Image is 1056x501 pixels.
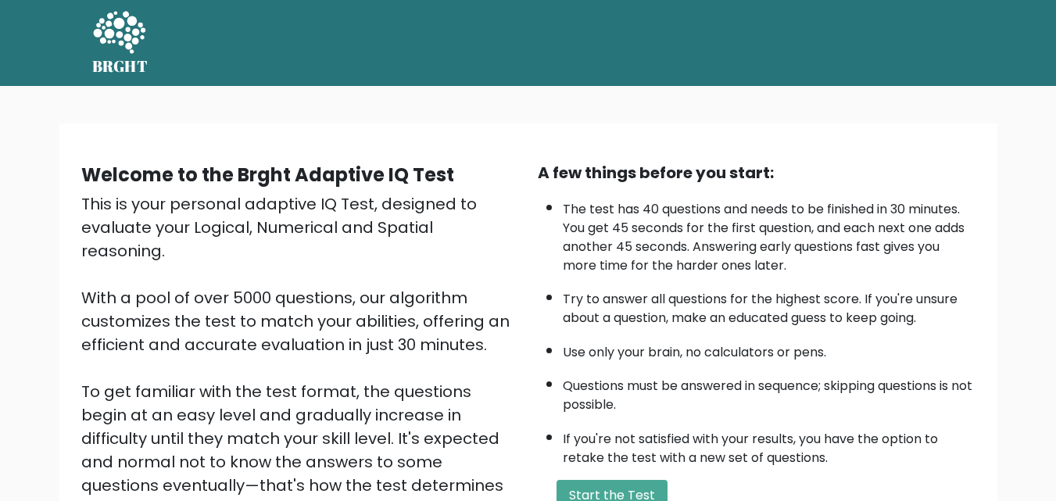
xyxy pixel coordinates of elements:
[538,161,975,184] div: A few things before you start:
[92,57,149,76] h5: BRGHT
[563,282,975,327] li: Try to answer all questions for the highest score. If you're unsure about a question, make an edu...
[81,162,454,188] b: Welcome to the Brght Adaptive IQ Test
[92,6,149,80] a: BRGHT
[563,192,975,275] li: The test has 40 questions and needs to be finished in 30 minutes. You get 45 seconds for the firs...
[563,422,975,467] li: If you're not satisfied with your results, you have the option to retake the test with a new set ...
[563,369,975,414] li: Questions must be answered in sequence; skipping questions is not possible.
[563,335,975,362] li: Use only your brain, no calculators or pens.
